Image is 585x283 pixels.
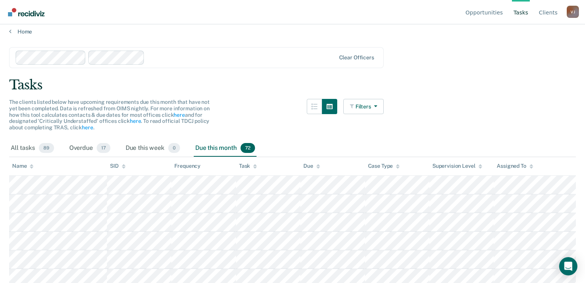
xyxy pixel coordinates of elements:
div: Due this week0 [124,140,182,157]
div: SID [110,163,126,169]
div: Frequency [174,163,201,169]
div: Case Type [368,163,400,169]
div: Open Intercom Messenger [559,257,577,275]
div: Name [12,163,33,169]
span: 0 [168,143,180,153]
button: Filters [343,99,384,114]
button: Profile dropdown button [567,6,579,18]
div: Due this month72 [194,140,257,157]
span: 72 [241,143,255,153]
img: Recidiviz [8,8,45,16]
span: The clients listed below have upcoming requirements due this month that have not yet been complet... [9,99,210,130]
span: 17 [97,143,110,153]
div: Tasks [9,77,576,93]
div: All tasks89 [9,140,56,157]
span: 89 [39,143,54,153]
a: here [82,124,93,130]
div: V J [567,6,579,18]
a: here [130,118,141,124]
div: Supervision Level [432,163,482,169]
a: here [174,112,185,118]
div: Assigned To [497,163,533,169]
a: Home [9,28,576,35]
div: Clear officers [339,54,374,61]
div: Overdue17 [68,140,112,157]
div: Due [303,163,320,169]
div: Task [239,163,257,169]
